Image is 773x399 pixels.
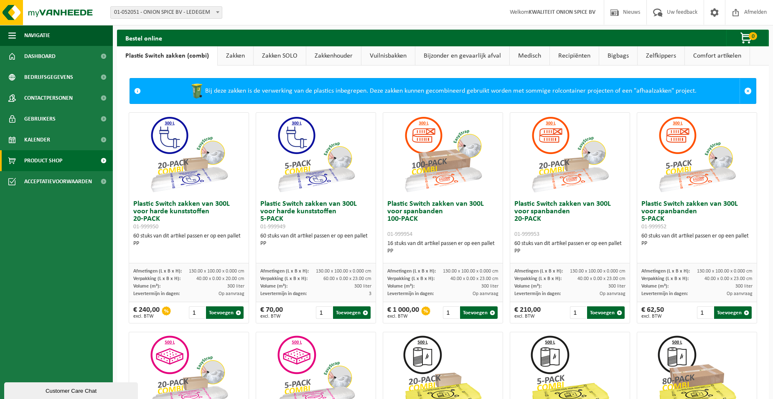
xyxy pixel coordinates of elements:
button: 0 [726,30,768,46]
span: Afmetingen (L x B x H): [133,269,182,274]
div: 60 stuks van dit artikel passen er op een pallet [514,240,626,255]
span: 01-999954 [387,231,412,237]
div: PP [133,240,245,247]
span: Dashboard [24,46,56,67]
button: Toevoegen [714,306,752,319]
div: € 1 000,00 [387,306,419,319]
span: Volume (m³): [133,284,160,289]
div: 60 stuks van dit artikel passen er op een pallet [260,232,372,247]
span: 300 liter [608,284,626,289]
div: € 240,00 [133,306,160,319]
img: 01-999952 [655,113,739,196]
span: 130.00 x 100.00 x 0.000 cm [697,269,753,274]
span: Product Shop [24,150,62,171]
img: 01-999950 [147,113,231,196]
span: Volume (m³): [641,284,669,289]
span: 130.00 x 100.00 x 0.000 cm [570,269,626,274]
span: 300 liter [354,284,371,289]
span: Navigatie [24,25,50,46]
span: Levertermijn in dagen: [514,291,561,296]
span: 40.00 x 0.00 x 23.00 cm [704,276,753,281]
span: 130.00 x 100.00 x 0.000 cm [443,269,498,274]
input: 1 [443,306,459,319]
a: Recipiënten [550,46,599,66]
button: Toevoegen [333,306,371,319]
span: excl. BTW [387,314,419,319]
span: Bedrijfsgegevens [24,67,73,88]
span: Afmetingen (L x B x H): [641,269,690,274]
a: Zakken [218,46,253,66]
span: 3 [369,291,371,296]
span: Op aanvraag [219,291,244,296]
div: PP [260,240,372,247]
a: Zelfkippers [638,46,684,66]
span: 40.00 x 0.00 x 23.00 cm [577,276,626,281]
div: Bij deze zakken is de verwerking van de plastics inbegrepen. Deze zakken kunnen gecombineerd gebr... [145,78,740,104]
a: Medisch [510,46,549,66]
a: Zakken SOLO [254,46,306,66]
a: Bigbags [599,46,637,66]
span: Afmetingen (L x B x H): [387,269,436,274]
h3: Plastic Switch zakken van 300L voor spanbanden 20-PACK [514,200,626,238]
span: Kalender [24,129,50,150]
span: Op aanvraag [473,291,498,296]
span: 60.00 x 0.00 x 23.00 cm [323,276,371,281]
a: Plastic Switch zakken (combi) [117,46,217,66]
span: 130.00 x 100.00 x 0.000 cm [189,269,244,274]
span: 300 liter [227,284,244,289]
span: Levertermijn in dagen: [260,291,307,296]
div: 60 stuks van dit artikel passen er op een pallet [133,232,245,247]
span: 300 liter [735,284,753,289]
span: Gebruikers [24,109,56,129]
a: Vuilnisbakken [361,46,415,66]
span: Volume (m³): [514,284,542,289]
span: 01-999952 [641,224,666,230]
h3: Plastic Switch zakken van 300L voor harde kunststoffen 5-PACK [260,200,372,230]
span: Op aanvraag [727,291,753,296]
a: Bijzonder en gevaarlijk afval [415,46,509,66]
span: Verpakking (L x B x H): [260,276,308,281]
div: PP [387,247,499,255]
img: 01-999954 [401,113,485,196]
h2: Bestel online [117,30,170,46]
div: € 210,00 [514,306,541,319]
span: Acceptatievoorwaarden [24,171,92,192]
h3: Plastic Switch zakken van 300L voor spanbanden 100-PACK [387,200,499,238]
div: € 62,50 [641,306,664,319]
div: PP [514,247,626,255]
span: 01-999950 [133,224,158,230]
div: 16 stuks van dit artikel passen er op een pallet [387,240,499,255]
h3: Plastic Switch zakken van 300L voor spanbanden 5-PACK [641,200,753,230]
div: € 70,00 [260,306,283,319]
span: 01-052051 - ONION SPICE BV - LEDEGEM [111,7,222,18]
h3: Plastic Switch zakken van 300L voor harde kunststoffen 20-PACK [133,200,245,230]
span: 40.00 x 0.00 x 20.00 cm [196,276,244,281]
span: Verpakking (L x B x H): [514,276,562,281]
span: 01-052051 - ONION SPICE BV - LEDEGEM [110,6,222,19]
input: 1 [189,306,205,319]
a: Comfort artikelen [685,46,750,66]
a: Zakkenhouder [306,46,361,66]
span: Levertermijn in dagen: [133,291,180,296]
span: Verpakking (L x B x H): [387,276,435,281]
span: Op aanvraag [600,291,626,296]
span: 0 [749,32,757,40]
span: Verpakking (L x B x H): [133,276,181,281]
span: excl. BTW [260,314,283,319]
input: 1 [316,306,332,319]
button: Toevoegen [460,306,498,319]
div: PP [641,240,753,247]
span: 40.00 x 0.00 x 23.00 cm [450,276,498,281]
button: Toevoegen [206,306,244,319]
span: excl. BTW [641,314,664,319]
strong: KWALITEIT ONION SPICE BV [529,9,595,15]
span: 01-999953 [514,231,539,237]
input: 1 [697,306,713,319]
a: Sluit melding [740,78,756,104]
div: 60 stuks van dit artikel passen er op een pallet [641,232,753,247]
iframe: chat widget [4,381,140,399]
span: Verpakking (L x B x H): [641,276,689,281]
input: 1 [570,306,586,319]
img: WB-0240-HPE-GN-50.png [188,83,205,99]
